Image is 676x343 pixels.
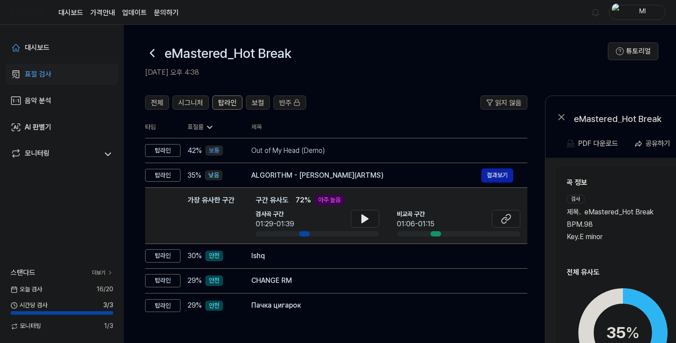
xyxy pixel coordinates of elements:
div: 낮음 [205,170,223,181]
span: 35 % [188,170,201,181]
div: 01:06-01:15 [397,219,434,229]
div: 안전 [205,251,223,261]
button: 반주 [273,95,306,110]
div: PDF 다운로드 [578,138,618,149]
div: 안전 [205,275,223,286]
span: 보컬 [252,98,264,108]
span: 비교곡 구간 [397,210,434,219]
a: 업데이트 [122,8,147,18]
div: AI 판별기 [25,122,51,133]
div: CHANGE RM [251,275,513,286]
span: 오늘 검사 [11,285,42,294]
div: 표절률 [188,123,237,132]
div: 대시보드 [25,42,50,53]
div: Ishq [251,251,513,261]
a: 대시보드 [5,37,119,58]
div: 01:29-01:39 [256,219,294,229]
div: 탑라인 [145,144,181,157]
button: 탑라인 [212,95,242,110]
div: 아주 높음 [315,195,344,206]
button: 보컬 [246,95,270,110]
span: % [626,323,640,342]
span: 스탠다드 [11,267,35,278]
button: 전체 [145,95,169,110]
span: 읽지 않음 [495,98,522,108]
span: 구간 유사도 [256,195,288,206]
span: 72 % [296,195,311,206]
button: 튜토리얼 [608,42,658,60]
div: BPM. 98 [567,219,673,230]
span: 검사곡 구간 [256,210,294,219]
button: 가격안내 [90,8,115,18]
a: AI 판별기 [5,117,119,138]
div: 안전 [205,301,223,311]
h2: [DATE] 오후 4:38 [145,67,608,78]
a: 대시보드 [58,8,83,18]
h1: eMastered_Hot Break [165,44,292,62]
div: 공유하기 [645,138,670,149]
img: 알림 [590,7,601,18]
div: 보통 [205,145,223,156]
span: 29 % [188,300,202,311]
div: 탑라인 [145,274,181,287]
a: 모니터링 [11,148,99,160]
span: 탑라인 [218,98,237,108]
button: 시그니처 [173,95,209,110]
span: eMastered_Hot Break [584,207,653,217]
button: 결과보기 [481,168,513,183]
span: 반주 [279,98,292,108]
span: 제목 . [567,207,581,217]
th: 타입 [145,117,181,138]
div: 검사 [567,195,584,203]
span: 1 / 3 [104,322,113,331]
span: 3 / 3 [103,301,113,310]
span: 29 % [188,275,202,286]
div: 탑라인 [145,249,181,263]
div: 탑라인 [145,169,181,182]
img: PDF Download [567,140,575,148]
div: 표절 검사 [25,69,51,80]
span: 시간당 검사 [11,301,47,310]
div: Out of My Head (Demo) [251,145,513,156]
span: 42 % [188,145,202,156]
th: 제목 [251,117,527,138]
a: 음악 분석 [5,90,119,111]
span: 전체 [151,98,163,108]
img: profile [612,4,622,21]
button: 읽지 않음 [480,95,527,110]
a: 표절 검사 [5,64,119,85]
span: 30 % [188,251,202,261]
div: Ml [625,7,660,17]
div: 가장 유사한 구간 [188,195,234,236]
span: 시그니처 [178,98,203,108]
button: profileMl [609,5,665,20]
div: 탑라인 [145,299,181,313]
span: 16 / 20 [96,285,113,294]
div: 모니터링 [25,148,50,160]
div: ALGORITHM - [PERSON_NAME](ARTMS) [251,170,481,181]
a: 문의하기 [154,8,179,18]
button: PDF 다운로드 [565,135,620,152]
div: 음악 분석 [25,95,51,106]
div: Key. E minor [567,232,673,242]
span: 모니터링 [11,322,41,331]
div: Пачка цигарок [251,300,513,311]
a: 더보기 [92,269,113,277]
